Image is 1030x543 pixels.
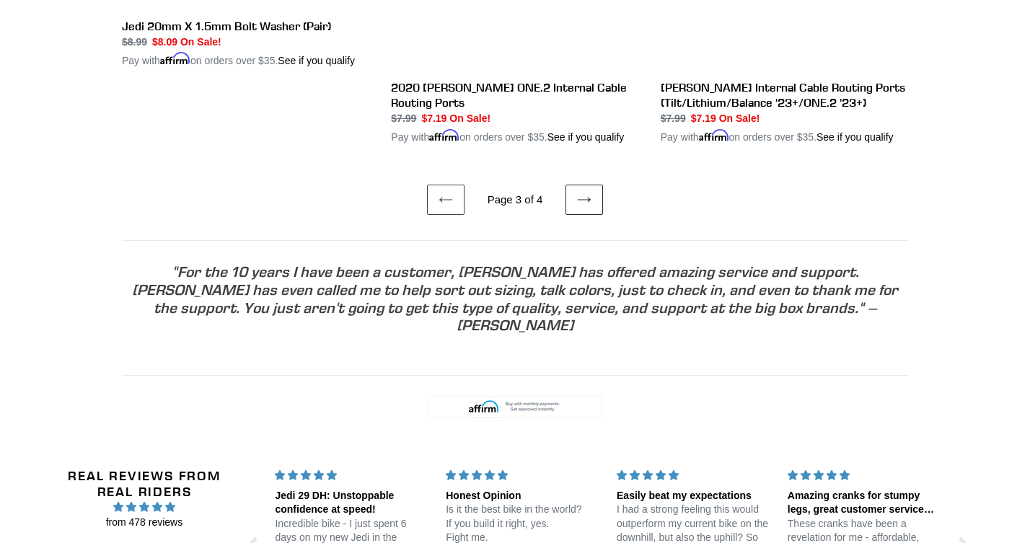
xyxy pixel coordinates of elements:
[51,468,237,499] h2: Real Reviews from Real Riders
[428,396,602,418] img: 0% financing for 6 months using Affirm. Limited time offer ends soon.
[446,468,599,483] div: 5 stars
[51,499,237,515] span: 4.96 stars
[275,489,428,517] div: Jedi 29 DH: Unstoppable confidence at speed!
[275,468,428,483] div: 5 stars
[467,192,563,208] li: Page 3 of 4
[617,489,770,503] div: Easily beat my expectations
[617,468,770,483] div: 5 stars
[132,262,898,334] span: "For the 10 years I have been a customer, [PERSON_NAME] has offered amazing service and support. ...
[788,468,941,483] div: 5 stars
[788,489,941,517] div: Amazing cranks for stumpy legs, great customer service too
[446,489,599,503] div: Honest Opinion
[51,515,237,530] span: from 478 reviews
